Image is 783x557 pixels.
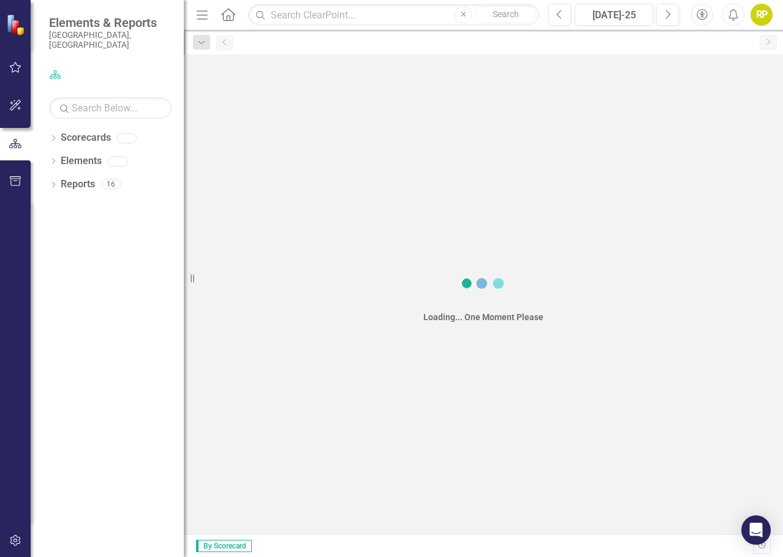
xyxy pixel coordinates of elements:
div: Open Intercom Messenger [741,515,771,545]
a: Reports [61,178,95,192]
img: ClearPoint Strategy [6,14,28,36]
span: Elements & Reports [49,15,172,30]
div: Loading... One Moment Please [423,311,543,323]
span: By Scorecard [196,540,252,552]
button: RP [751,4,773,26]
a: Scorecards [61,131,111,145]
a: Elements [61,154,102,168]
button: [DATE]-25 [575,4,653,26]
input: Search ClearPoint... [248,4,539,26]
input: Search Below... [49,97,172,119]
div: [DATE]-25 [579,8,649,23]
div: 16 [101,179,121,190]
small: [GEOGRAPHIC_DATA], [GEOGRAPHIC_DATA] [49,30,172,50]
span: Search [493,9,519,19]
button: Search [475,6,536,23]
